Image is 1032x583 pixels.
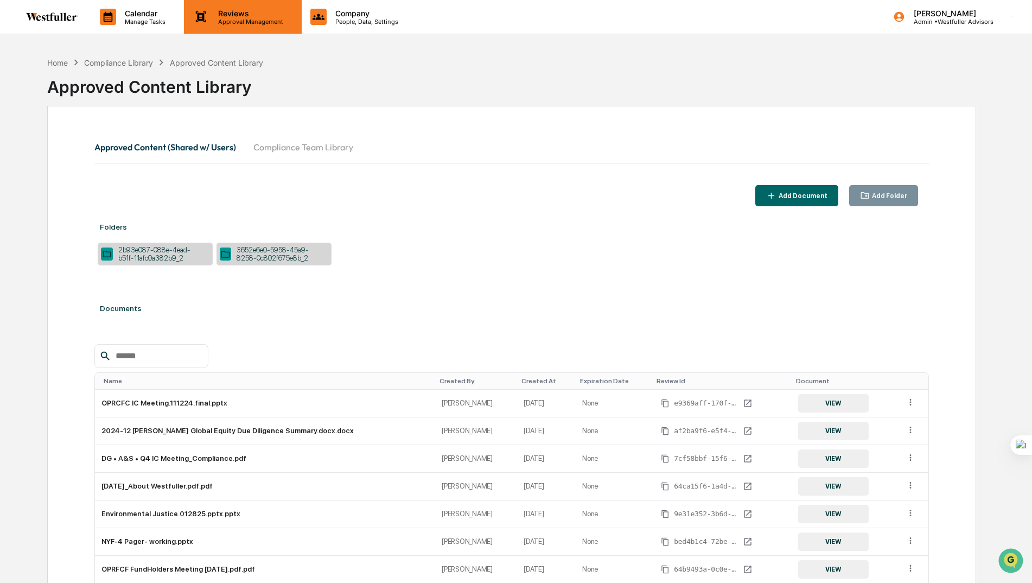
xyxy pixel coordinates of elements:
div: Toggle SortBy [908,377,925,385]
a: View Review [741,480,754,493]
div: 🖐️ [11,138,20,147]
img: 1746055101610-c473b297-6a78-478c-a979-82029cc54cd1 [11,83,30,103]
a: 🔎Data Lookup [7,153,73,173]
button: Copy Id [659,397,672,410]
div: 2b93e087-088e-4ead-b51f-11afc0a382b9_2 [113,246,209,262]
div: Add Document [776,192,827,200]
div: Toggle SortBy [580,377,648,385]
p: Manage Tasks [116,18,171,26]
td: NYF-4 Pager- working.pptx [95,528,436,556]
button: Add Document [755,185,838,206]
td: [DATE] [517,445,576,473]
a: View Review [741,424,754,438]
div: Toggle SortBy [439,377,513,385]
td: [DATE] [517,417,576,445]
button: VIEW [798,394,869,413]
a: View Review [741,397,754,410]
p: Reviews [209,9,289,18]
p: [PERSON_NAME] [905,9,993,18]
a: View Review [741,563,754,576]
div: Compliance Library [84,58,153,67]
button: VIEW [798,422,869,440]
span: Data Lookup [22,157,68,168]
button: VIEW [798,505,869,523]
button: Copy Id [659,452,672,465]
td: [PERSON_NAME] [435,417,517,445]
td: 2024-12 [PERSON_NAME] Global Equity Due Diligence Summary.docx.docx [95,417,436,445]
td: [DATE]_About Westfuller.pdf.pdf [95,473,436,500]
span: 64ca15f6-1a4d-46d1-af11-19c6562e4d4a [674,482,739,491]
p: Admin • Westfuller Advisors [905,18,993,26]
button: Approved Content (Shared w/ Users) [94,134,245,160]
button: VIEW [798,477,869,496]
div: Home [47,58,68,67]
img: logo [26,12,78,21]
a: View Review [741,508,754,521]
div: Toggle SortBy [657,377,787,385]
td: [PERSON_NAME] [435,445,517,473]
button: Copy Id [659,508,672,521]
td: None [576,528,652,556]
div: Approved Content Library [47,68,976,97]
button: Start new chat [184,86,198,99]
p: Company [327,9,404,18]
td: Environmental Justice.012825.pptx.pptx [95,500,436,528]
span: Attestations [90,137,135,148]
p: How can we help? [11,23,198,40]
span: 64b9493a-0c0e-4687-9379-bf85883820a8 [674,565,739,574]
div: Toggle SortBy [521,377,571,385]
span: bed4b1c4-72be-40ae-a5f3-ea5983ee861f [674,537,739,546]
td: [DATE] [517,390,576,417]
a: 🗄️Attestations [74,132,139,152]
button: Copy Id [659,535,672,548]
button: VIEW [798,533,869,551]
td: None [576,417,652,445]
div: We're available if you need us! [37,94,137,103]
div: Documents [94,293,929,324]
div: Toggle SortBy [796,377,895,385]
button: Copy Id [659,563,672,576]
p: Approval Management [209,18,289,26]
iframe: Open customer support [997,547,1027,576]
span: 7cf58bbf-15f6-4d72-9ff1-fbba2a6e02ec [674,454,739,463]
td: None [576,390,652,417]
span: Pylon [108,184,131,192]
div: Approved Content Library [170,58,263,67]
button: Copy Id [659,480,672,493]
div: Add Folder [870,192,907,200]
p: People, Data, Settings [327,18,404,26]
button: Compliance Team Library [245,134,362,160]
td: DG • A&S • Q4 IC Meeting_Compliance.pdf [95,445,436,473]
div: Toggle SortBy [104,377,431,385]
td: [DATE] [517,473,576,500]
button: VIEW [798,449,869,468]
a: Powered byPylon [77,183,131,192]
td: OPRCFC IC Meeting.111224.final.pptx [95,390,436,417]
div: 🔎 [11,159,20,167]
div: Folders [94,212,929,242]
div: 3652e6e0-5958-45a9-8258-0c802f675e8b_2 [231,246,328,262]
td: [PERSON_NAME] [435,390,517,417]
span: Preclearance [22,137,70,148]
button: VIEW [798,560,869,579]
div: secondary tabs example [94,134,929,160]
p: Calendar [116,9,171,18]
a: View Review [741,535,754,548]
td: [DATE] [517,528,576,556]
span: e9369aff-170f-497a-89f3-73943d1bd798 [674,399,739,408]
td: None [576,473,652,500]
button: Copy Id [659,424,672,438]
span: af2ba9f6-e5f4-4a80-9161-6ac40e41d2f9 [674,427,739,435]
td: None [576,500,652,528]
td: [PERSON_NAME] [435,528,517,556]
a: 🖐️Preclearance [7,132,74,152]
td: [PERSON_NAME] [435,500,517,528]
div: Start new chat [37,83,178,94]
span: 9e31e352-3b6d-4996-a05a-77eada0a6ac2 [674,510,739,518]
td: [PERSON_NAME] [435,473,517,500]
td: [DATE] [517,500,576,528]
td: None [576,445,652,473]
button: Add Folder [849,185,919,206]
